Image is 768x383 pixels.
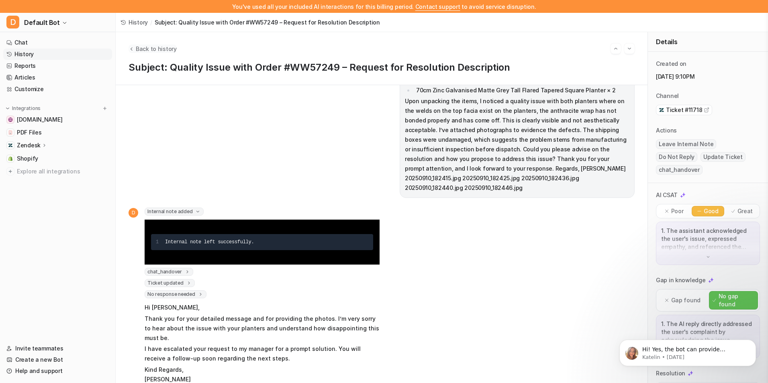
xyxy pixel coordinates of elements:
[155,18,380,26] span: Subject: Quality Issue with Order #WW57249 – Request for Resolution Description
[656,73,760,81] p: [DATE] 9:10PM
[5,106,10,111] img: expand menu
[17,128,41,136] span: PDF Files
[705,254,711,260] img: down-arrow
[3,114,112,125] a: wovenwood.co.uk[DOMAIN_NAME]
[704,207,719,215] p: Good
[145,279,195,287] span: Ticket updated
[607,323,768,379] iframe: Intercom notifications message
[129,45,177,53] button: Back to history
[12,105,41,112] p: Integrations
[3,104,43,112] button: Integrations
[17,141,41,149] p: Zendesk
[656,165,703,175] span: chat_handover
[129,62,635,73] h1: Subject: Quality Issue with Order #WW57249 – Request for Resolution Description
[719,292,754,308] p: No gap found
[656,276,706,284] p: Gap in knowledge
[656,60,686,68] p: Created on
[145,303,380,312] p: Hi [PERSON_NAME],
[3,49,112,60] a: History
[136,45,177,53] span: Back to history
[8,143,13,148] img: Zendesk
[8,117,13,122] img: wovenwood.co.uk
[611,43,621,54] button: Go to previous session
[145,344,380,363] p: I have escalated your request to my manager for a prompt solution. You will receive a follow-up s...
[656,92,679,100] p: Channel
[3,343,112,354] a: Invite teammates
[3,72,112,83] a: Articles
[145,268,193,276] span: chat_handover
[3,127,112,138] a: PDF FilesPDF Files
[415,3,460,10] span: Contact support
[17,116,62,124] span: [DOMAIN_NAME]
[8,156,13,161] img: Shopify
[17,165,109,178] span: Explore all integrations
[145,290,206,298] span: No response needed
[150,18,152,26] span: /
[656,191,678,199] p: AI CSAT
[8,130,13,135] img: PDF Files
[656,126,677,134] p: Actions
[145,314,380,343] p: Thank you for your detailed message and for providing the photos. I’m very sorry to hear about th...
[671,207,684,215] p: Poor
[121,18,148,26] a: History
[659,107,664,113] img: zendesk
[627,45,632,52] img: Next session
[145,208,204,216] span: Internal note added
[666,106,702,114] span: Ticket #11718
[129,208,138,218] span: D
[3,153,112,164] a: ShopifyShopify
[102,106,108,111] img: menu_add.svg
[156,237,159,247] div: 1
[3,166,112,177] a: Explore all integrations
[6,167,14,175] img: explore all integrations
[3,354,112,365] a: Create a new Bot
[661,227,755,251] p: 1. The assistant acknowledged the user's issue, expressed empathy, and referenced the photos prov...
[414,86,629,95] li: 70cm Zinc Galvanised Matte Grey Tall Flared Tapered Square Planter × 2
[613,45,619,52] img: Previous session
[129,18,148,26] span: History
[3,37,112,48] a: Chat
[24,17,60,28] span: Default Bot
[17,155,38,163] span: Shopify
[3,365,112,377] a: Help and support
[656,152,697,162] span: Do Not Reply
[648,32,768,52] div: Details
[405,96,629,193] p: Upon unpacking the items, I noticed a quality issue with both planters where on the welds on the ...
[701,152,746,162] span: Update Ticket
[659,106,709,114] a: Ticket #11718
[3,84,112,95] a: Customize
[6,16,19,29] span: D
[656,139,716,149] span: Leave Internal Note
[624,43,635,54] button: Go to next session
[661,320,755,344] p: 1. The AI reply directly addressed the user's complaint by acknowledging the issue, expressing em...
[671,296,701,304] p: Gap found
[3,60,112,71] a: Reports
[737,207,753,215] p: Great
[165,239,254,245] span: Internal note left successfully.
